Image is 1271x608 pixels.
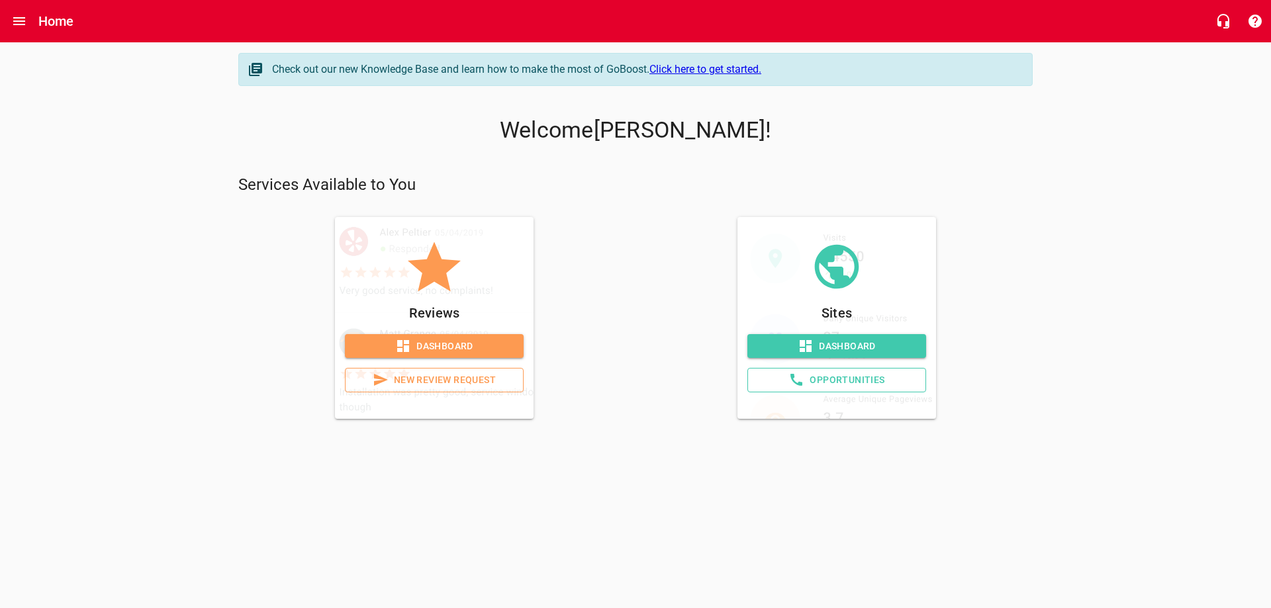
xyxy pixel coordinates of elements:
[759,372,915,388] span: Opportunities
[238,175,1033,196] p: Services Available to You
[38,11,74,32] h6: Home
[1207,5,1239,37] button: Live Chat
[649,63,761,75] a: Click here to get started.
[355,338,513,355] span: Dashboard
[3,5,35,37] button: Open drawer
[747,334,926,359] a: Dashboard
[272,62,1019,77] div: Check out our new Knowledge Base and learn how to make the most of GoBoost.
[758,338,916,355] span: Dashboard
[238,117,1033,144] p: Welcome [PERSON_NAME] !
[747,368,926,392] a: Opportunities
[345,368,524,392] a: New Review Request
[1239,5,1271,37] button: Support Portal
[356,372,512,388] span: New Review Request
[345,334,524,359] a: Dashboard
[345,302,524,324] p: Reviews
[747,302,926,324] p: Sites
